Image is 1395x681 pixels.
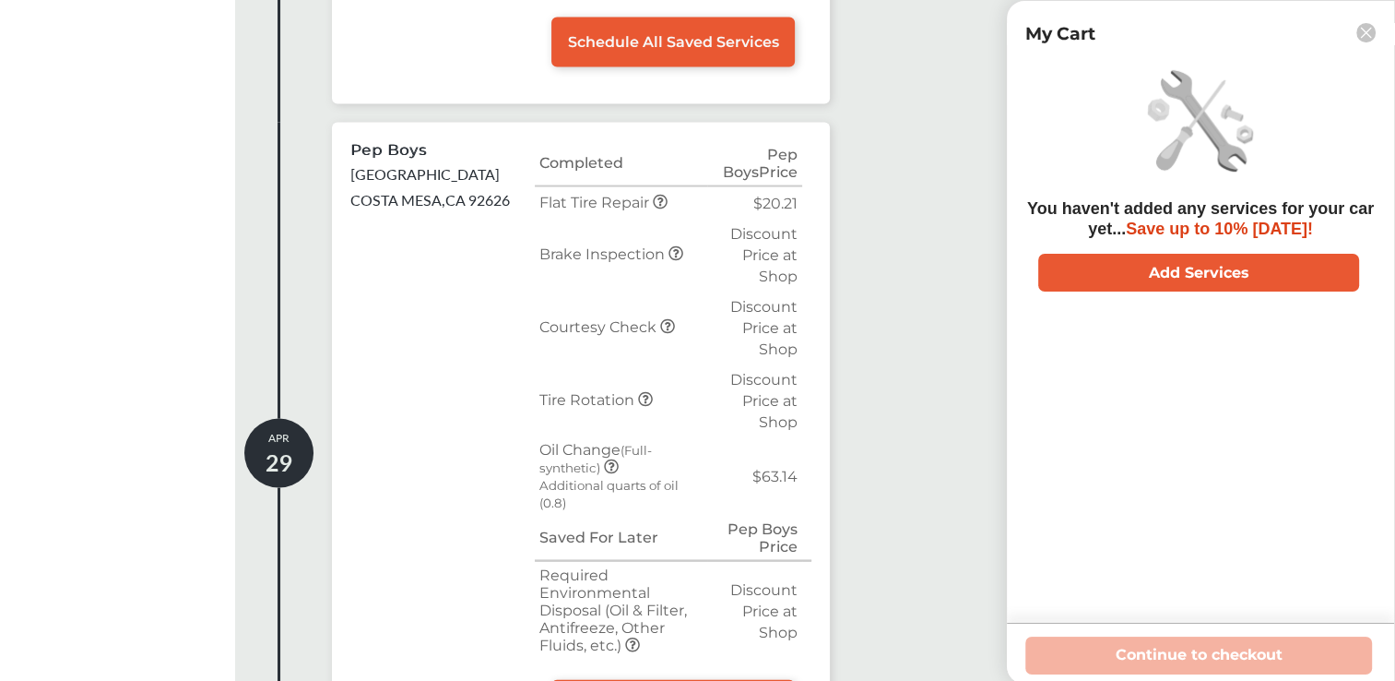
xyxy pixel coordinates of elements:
[730,581,798,641] span: Discount Price at Shop
[539,194,653,211] span: Flat Tire Repair
[730,225,798,285] span: Discount Price at Shop
[730,298,798,358] span: Discount Price at Shop
[266,446,293,478] span: 29
[1126,220,1313,238] span: Save up to 10% [DATE]!
[539,318,660,336] span: Courtesy Check
[753,195,798,212] span: $20.21
[539,443,652,475] small: (Full-synthetic)
[539,391,638,409] span: Tire Rotation
[350,163,500,185] p: [GEOGRAPHIC_DATA]
[1025,23,1095,44] p: My Cart
[752,468,798,485] span: $63.14
[539,567,687,654] span: Required Environmental Disposal (Oil & Filter, Antifreeze, Other Fluids, etc.)
[707,141,802,186] th: Pep Boys Price
[539,441,652,476] span: Oil Change
[568,33,779,51] span: Schedule All Saved Services
[535,516,707,561] th: Saved For Later
[535,141,707,186] th: Completed
[1038,254,1359,292] button: Add Services
[707,516,802,561] th: Pep Boys Price
[244,430,313,478] p: APR
[539,245,668,263] span: Brake Inspection
[350,189,510,210] p: COSTA MESA , CA 92626
[730,371,798,431] span: Discount Price at Shop
[350,141,427,159] p: Pep Boys
[551,18,795,67] a: Schedule All Saved Services
[1027,199,1374,238] span: You haven't added any services for your car yet...
[539,478,679,510] small: Additional quarts of oil (0.8)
